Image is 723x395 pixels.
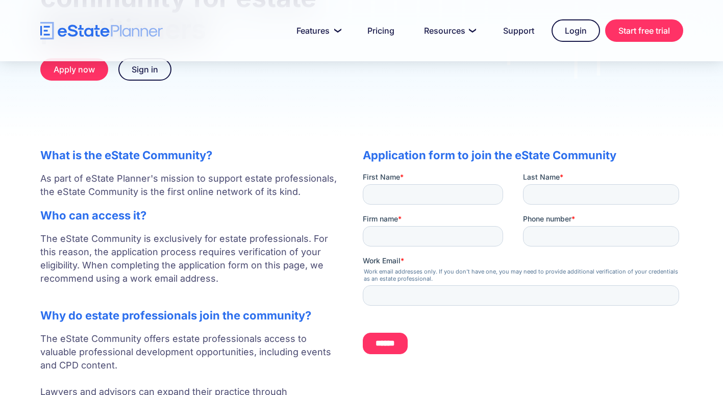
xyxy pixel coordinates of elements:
h2: What is the eState Community? [40,149,342,162]
a: Support [491,20,546,41]
a: Start free trial [605,19,683,42]
iframe: Form 0 [363,172,683,362]
a: Apply now [40,58,108,81]
h2: Why do estate professionals join the community? [40,309,342,322]
p: As part of eState Planner's mission to support estate professionals, the eState Community is the ... [40,172,342,199]
a: Resources [412,20,486,41]
p: The eState Community is exclusively for estate professionals. For this reason, the application pr... [40,232,342,299]
h2: Who can access it? [40,209,342,222]
a: Features [284,20,350,41]
a: Pricing [355,20,407,41]
a: home [40,22,163,40]
h2: Application form to join the eState Community [363,149,683,162]
a: Login [552,19,600,42]
a: Sign in [118,58,171,81]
